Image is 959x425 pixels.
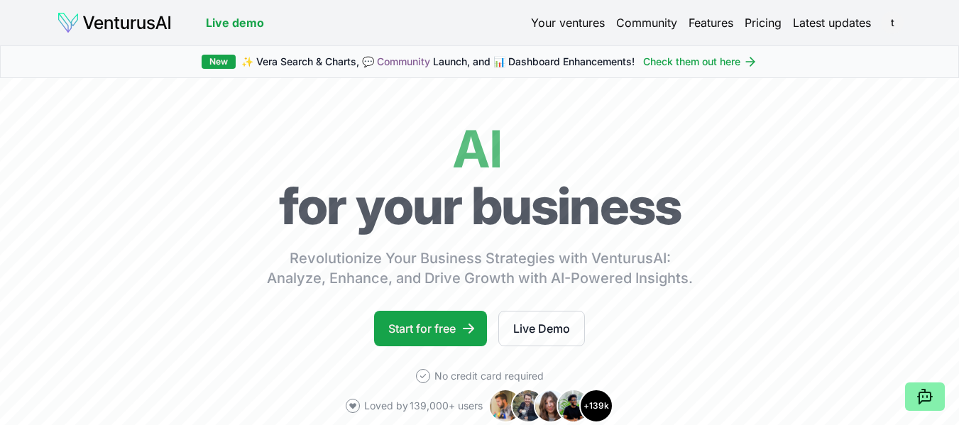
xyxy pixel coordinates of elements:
[511,389,545,423] img: Avatar 2
[531,14,605,31] a: Your ventures
[534,389,568,423] img: Avatar 3
[745,14,782,31] a: Pricing
[793,14,871,31] a: Latest updates
[206,14,264,31] a: Live demo
[882,13,902,33] button: t
[643,55,757,69] a: Check them out here
[57,11,172,34] img: logo
[241,55,635,69] span: ✨ Vera Search & Charts, 💬 Launch, and 📊 Dashboard Enhancements!
[616,14,677,31] a: Community
[498,311,585,346] a: Live Demo
[557,389,591,423] img: Avatar 4
[689,14,733,31] a: Features
[488,389,522,423] img: Avatar 1
[202,55,236,69] div: New
[377,55,430,67] a: Community
[374,311,487,346] a: Start for free
[881,11,904,34] span: t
